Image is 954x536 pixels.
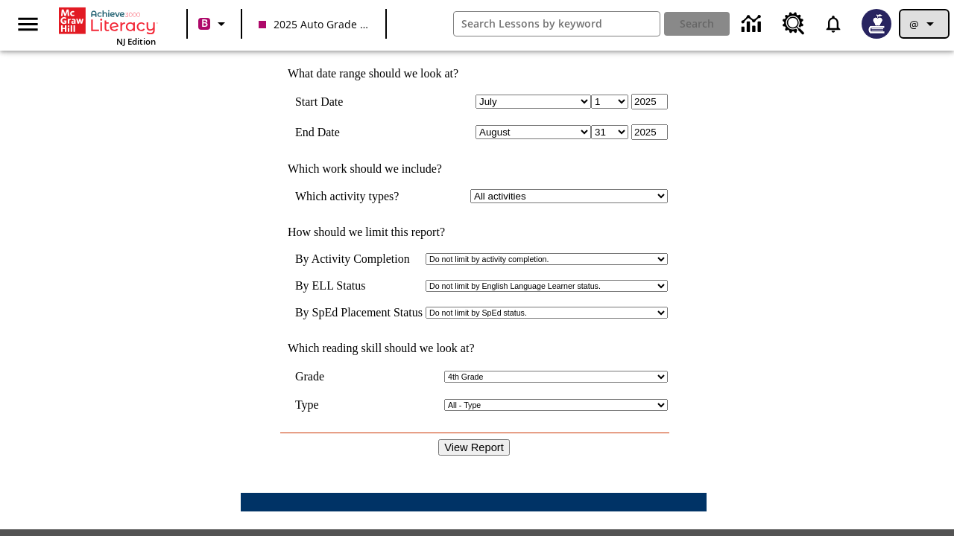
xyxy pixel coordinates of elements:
[295,398,331,412] td: Type
[295,124,420,140] td: End Date
[814,4,853,43] a: Notifications
[259,16,369,32] span: 2025 Auto Grade 10
[862,9,891,39] img: Avatar
[295,306,423,319] td: By SpEd Placement Status
[853,4,900,43] button: Select a new avatar
[116,36,156,47] span: NJ Edition
[438,439,510,456] input: View Report
[900,10,948,37] button: Profile/Settings
[454,12,660,36] input: search field
[6,2,50,46] button: Open side menu
[295,94,420,109] td: Start Date
[201,14,208,33] span: B
[909,16,919,32] span: @
[192,10,236,37] button: Boost Class color is violet red. Change class color
[295,189,420,203] td: Which activity types?
[280,162,668,176] td: Which work should we include?
[295,252,423,266] td: By Activity Completion
[280,67,668,80] td: What date range should we look at?
[59,4,156,47] div: Home
[733,4,774,45] a: Data Center
[295,279,423,293] td: By ELL Status
[280,226,668,239] td: How should we limit this report?
[774,4,814,44] a: Resource Center, Will open in new tab
[295,370,338,383] td: Grade
[280,342,668,355] td: Which reading skill should we look at?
